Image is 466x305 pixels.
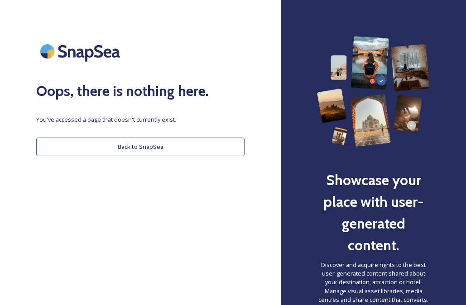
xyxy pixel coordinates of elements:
button: Back to SnapSea [36,138,245,156]
h2: Showcase your place with user-generated content. [317,169,430,256]
span: Discover and acquire rights to the best user-generated content shared about your destination, att... [317,261,430,304]
img: 63b42ca75bacad526042e722_Group%20154-p-800.png [317,36,430,147]
h2: Oops, there is nothing here. [36,80,245,102]
img: SnapSea Logo [36,36,127,67]
span: You've accessed a page that doesn't currently exist. [36,115,245,124]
